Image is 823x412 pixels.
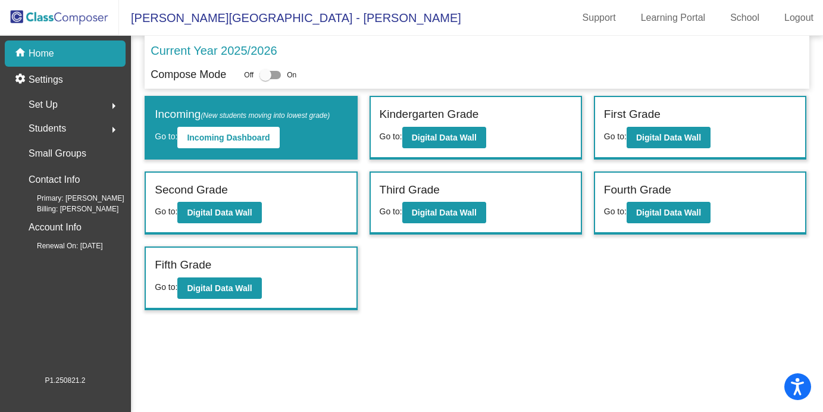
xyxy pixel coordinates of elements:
[107,123,121,137] mat-icon: arrow_right
[29,96,58,113] span: Set Up
[627,202,711,223] button: Digital Data Wall
[187,208,252,217] b: Digital Data Wall
[604,132,627,141] span: Go to:
[177,202,261,223] button: Digital Data Wall
[636,133,701,142] b: Digital Data Wall
[287,70,296,80] span: On
[402,127,486,148] button: Digital Data Wall
[631,8,715,27] a: Learning Portal
[380,182,440,199] label: Third Grade
[412,208,477,217] b: Digital Data Wall
[14,46,29,61] mat-icon: home
[412,133,477,142] b: Digital Data Wall
[244,70,254,80] span: Off
[573,8,625,27] a: Support
[155,132,177,141] span: Go to:
[380,106,479,123] label: Kindergarten Grade
[151,67,226,83] p: Compose Mode
[14,73,29,87] mat-icon: settings
[187,133,270,142] b: Incoming Dashboard
[775,8,823,27] a: Logout
[29,171,80,188] p: Contact Info
[201,111,330,120] span: (New students moving into lowest grade)
[177,277,261,299] button: Digital Data Wall
[155,207,177,216] span: Go to:
[29,120,66,137] span: Students
[187,283,252,293] b: Digital Data Wall
[380,207,402,216] span: Go to:
[155,182,228,199] label: Second Grade
[636,208,701,217] b: Digital Data Wall
[107,99,121,113] mat-icon: arrow_right
[29,73,63,87] p: Settings
[155,257,211,274] label: Fifth Grade
[604,106,661,123] label: First Grade
[155,106,330,123] label: Incoming
[380,132,402,141] span: Go to:
[29,219,82,236] p: Account Info
[604,182,671,199] label: Fourth Grade
[151,42,277,60] p: Current Year 2025/2026
[155,282,177,292] span: Go to:
[177,127,279,148] button: Incoming Dashboard
[18,204,118,214] span: Billing: [PERSON_NAME]
[604,207,627,216] span: Go to:
[29,46,54,61] p: Home
[18,193,124,204] span: Primary: [PERSON_NAME]
[29,145,86,162] p: Small Groups
[18,241,102,251] span: Renewal On: [DATE]
[402,202,486,223] button: Digital Data Wall
[119,8,461,27] span: [PERSON_NAME][GEOGRAPHIC_DATA] - [PERSON_NAME]
[721,8,769,27] a: School
[627,127,711,148] button: Digital Data Wall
